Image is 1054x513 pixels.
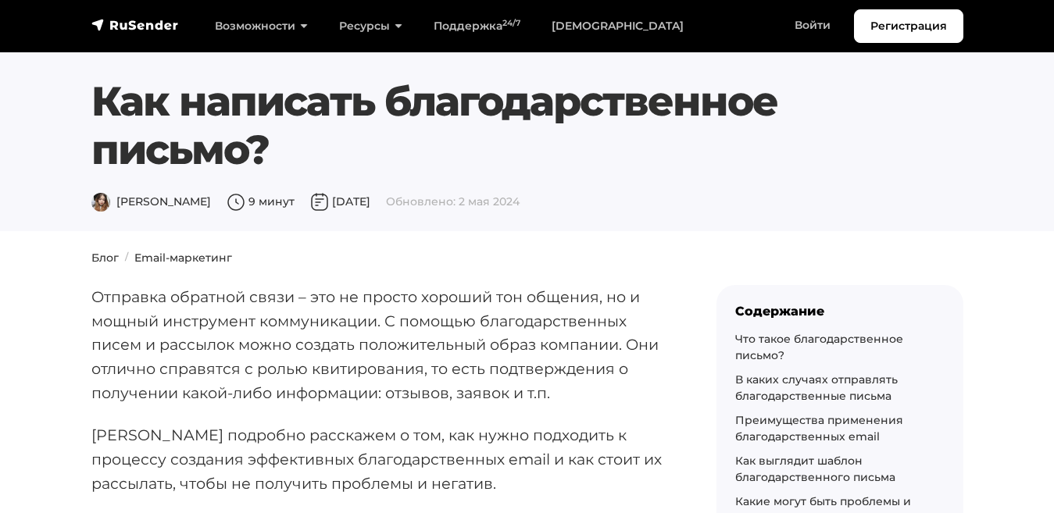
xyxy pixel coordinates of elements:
a: Поддержка24/7 [418,10,536,42]
p: [PERSON_NAME] подробно расскажем о том, как нужно подходить к процессу создания эффективных благо... [91,423,666,495]
li: Email-маркетинг [119,250,232,266]
a: Ресурсы [323,10,418,42]
a: [DEMOGRAPHIC_DATA] [536,10,699,42]
h1: Как написать благодарственное письмо? [91,77,889,175]
sup: 24/7 [502,18,520,28]
a: Что такое благодарственное письмо? [735,332,903,362]
img: Дата публикации [310,193,329,212]
a: Преимущества применения благодарственных email [735,413,903,444]
a: Как выглядит шаблон благодарственного письма [735,454,895,484]
span: [PERSON_NAME] [91,194,211,208]
span: 9 минут [227,194,295,208]
a: В каких случаях отправлять благодарственные письма [735,372,898,403]
p: Отправка обратной связи – это не просто хороший тон общения, но и мощный инструмент коммуникации.... [91,285,666,405]
img: Время чтения [227,193,245,212]
a: Регистрация [854,9,963,43]
a: Войти [779,9,846,41]
span: Обновлено: 2 мая 2024 [386,194,520,208]
a: Блог [91,251,119,265]
img: RuSender [91,17,179,33]
span: [DATE] [310,194,370,208]
nav: breadcrumb [82,250,973,266]
a: Возможности [199,10,323,42]
div: Содержание [735,304,945,319]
